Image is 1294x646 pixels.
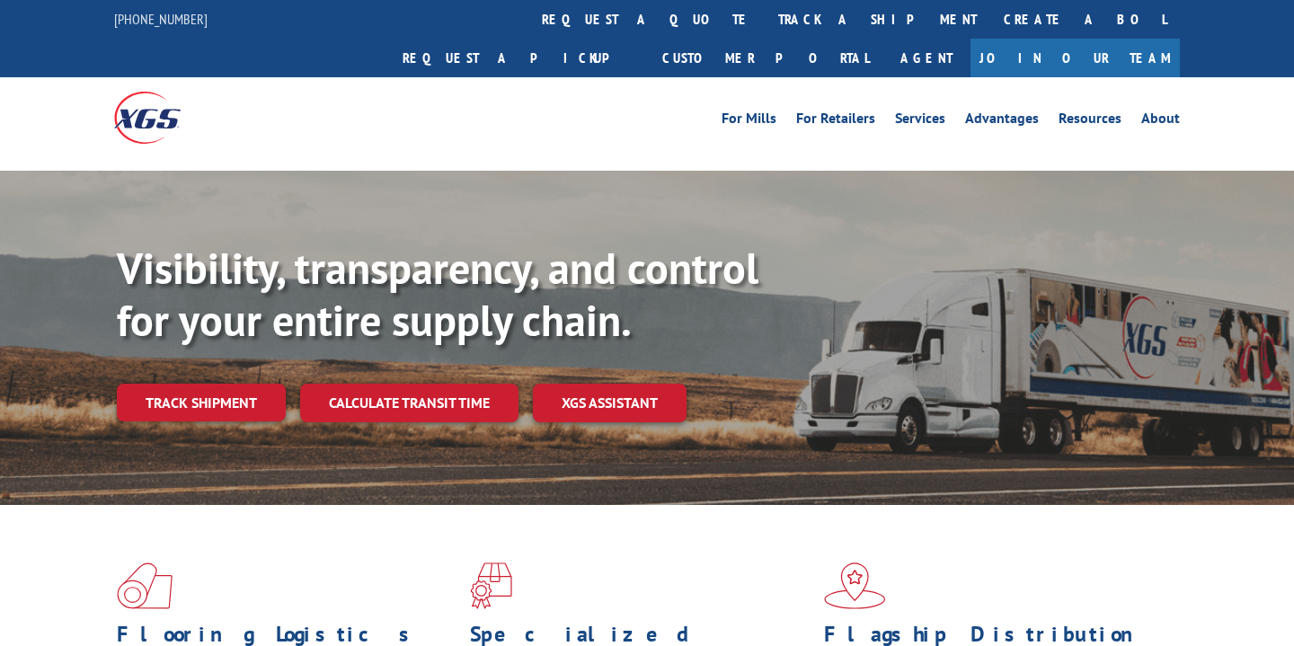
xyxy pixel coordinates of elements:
[1059,111,1121,131] a: Resources
[796,111,875,131] a: For Retailers
[970,39,1180,77] a: Join Our Team
[895,111,945,131] a: Services
[389,39,649,77] a: Request a pickup
[533,384,687,422] a: XGS ASSISTANT
[1141,111,1180,131] a: About
[824,562,886,609] img: xgs-icon-flagship-distribution-model-red
[470,562,512,609] img: xgs-icon-focused-on-flooring-red
[649,39,882,77] a: Customer Portal
[117,240,758,348] b: Visibility, transparency, and control for your entire supply chain.
[117,384,286,421] a: Track shipment
[300,384,518,422] a: Calculate transit time
[722,111,776,131] a: For Mills
[965,111,1039,131] a: Advantages
[117,562,173,609] img: xgs-icon-total-supply-chain-intelligence-red
[882,39,970,77] a: Agent
[114,10,208,28] a: [PHONE_NUMBER]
